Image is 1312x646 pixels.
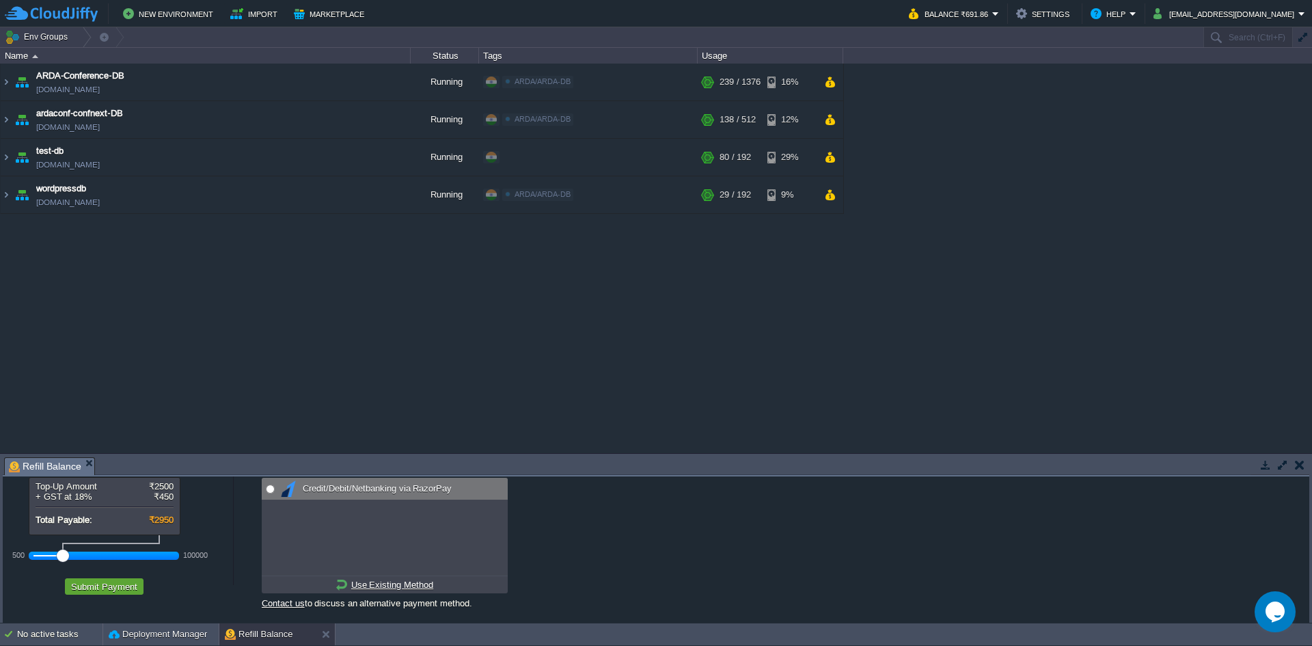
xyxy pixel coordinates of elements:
div: Name [1,48,410,64]
button: [EMAIL_ADDRESS][DOMAIN_NAME] [1153,5,1298,22]
div: Running [411,101,479,138]
img: AMDAwAAAACH5BAEAAAAALAAAAAABAAEAAAICRAEAOw== [1,176,12,213]
img: AMDAwAAAACH5BAEAAAAALAAAAAABAAEAAAICRAEAOw== [12,64,31,100]
img: AMDAwAAAACH5BAEAAAAALAAAAAABAAEAAAICRAEAOw== [12,176,31,213]
span: Refill Balance [9,458,81,475]
div: to discuss an alternative payment method. [262,594,508,609]
a: Use Existing Method [333,576,437,593]
div: Status [411,48,478,64]
span: ₹450 [154,492,174,502]
span: [DOMAIN_NAME] [36,158,100,172]
div: 16% [767,64,812,100]
span: ₹2950 [149,515,174,525]
span: [DOMAIN_NAME] [36,196,100,209]
div: Running [411,64,479,100]
div: 29 / 192 [720,176,751,213]
button: Help [1091,5,1130,22]
a: ardaconf-confnext-DB [36,107,123,120]
button: Balance ₹691.86 [909,5,992,22]
button: Marketplace [294,5,368,22]
div: 100000 [183,551,208,559]
a: Contact us [262,598,305,608]
button: Env Groups [5,27,72,46]
div: Total Payable: [36,515,174,525]
img: AMDAwAAAACH5BAEAAAAALAAAAAABAAEAAAICRAEAOw== [1,139,12,176]
a: test-db [36,144,64,158]
button: New Environment [123,5,217,22]
button: Submit Payment [67,580,141,593]
button: Deployment Manager [109,628,207,641]
div: + GST at 18% [36,492,174,502]
button: Import [230,5,282,22]
div: 9% [767,176,812,213]
div: 500 [12,551,25,559]
div: 239 / 1376 [720,64,761,100]
img: AMDAwAAAACH5BAEAAAAALAAAAAABAAEAAAICRAEAOw== [32,55,38,58]
div: 29% [767,139,812,176]
span: Credit/Debit/Netbanking via RazorPay [299,483,452,494]
div: Tags [480,48,697,64]
img: AMDAwAAAACH5BAEAAAAALAAAAAABAAEAAAICRAEAOw== [12,139,31,176]
div: 12% [767,101,812,138]
span: [DOMAIN_NAME] [36,83,100,96]
iframe: chat widget [1255,591,1298,632]
div: No active tasks [17,623,102,645]
div: 80 / 192 [720,139,751,176]
span: ARDA/ARDA-DB [515,115,571,123]
div: Running [411,139,479,176]
img: AMDAwAAAACH5BAEAAAAALAAAAAABAAEAAAICRAEAOw== [1,101,12,138]
u: Use Existing Method [351,580,433,590]
span: ARDA/ARDA-DB [515,77,571,85]
img: AMDAwAAAACH5BAEAAAAALAAAAAABAAEAAAICRAEAOw== [1,64,12,100]
span: ARDA/ARDA-DB [515,190,571,198]
div: Top-Up Amount [36,481,174,492]
a: ARDA-Conference-DB [36,69,124,83]
a: wordpressdb [36,182,86,196]
span: [DOMAIN_NAME] [36,120,100,134]
button: Refill Balance [225,628,293,641]
img: AMDAwAAAACH5BAEAAAAALAAAAAABAAEAAAICRAEAOw== [12,101,31,138]
div: 138 / 512 [720,101,756,138]
span: ₹2500 [149,481,174,492]
img: razorpay.png [280,481,297,497]
div: Running [411,176,479,213]
button: Settings [1016,5,1074,22]
img: CloudJiffy [5,5,98,23]
div: Usage [698,48,843,64]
